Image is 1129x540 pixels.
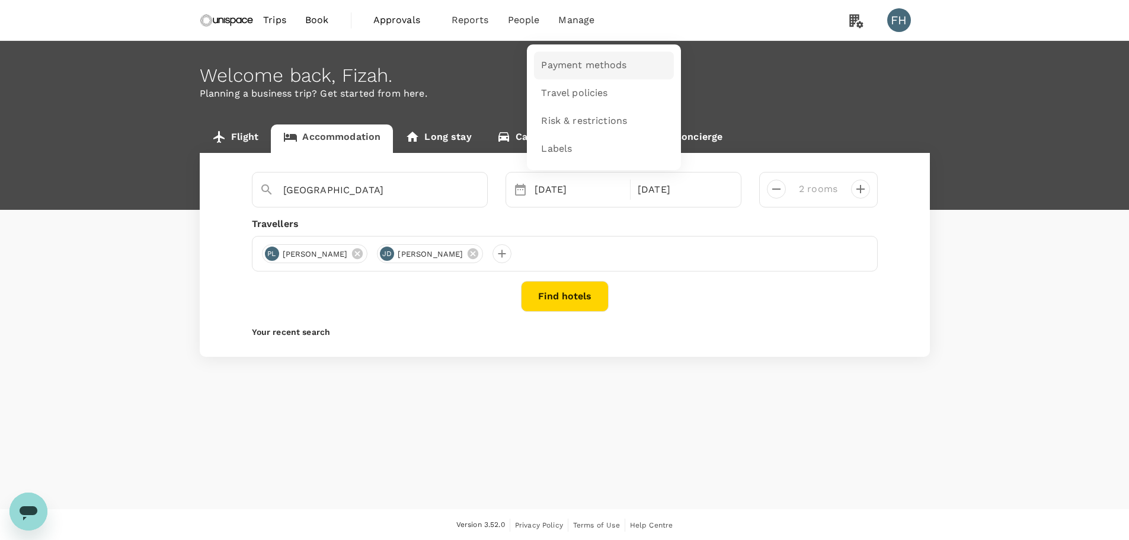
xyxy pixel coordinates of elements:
[263,13,286,27] span: Trips
[9,493,47,531] iframe: Button to launch messaging window
[534,79,674,107] a: Travel policies
[795,180,842,199] input: Add rooms
[200,65,930,87] div: Welcome back , Fizah .
[200,7,254,33] img: Unispace
[456,519,505,531] span: Version 3.52.0
[262,244,368,263] div: PL[PERSON_NAME]
[452,13,489,27] span: Reports
[508,13,540,27] span: People
[541,59,626,72] span: Payment methods
[271,124,393,153] a: Accommodation
[305,13,329,27] span: Book
[887,8,911,32] div: FH
[851,180,870,199] button: decrease
[380,247,394,261] div: JD
[558,13,594,27] span: Manage
[515,519,563,532] a: Privacy Policy
[377,244,483,263] div: JD[PERSON_NAME]
[630,519,673,532] a: Help Centre
[630,521,673,529] span: Help Centre
[391,248,470,260] span: [PERSON_NAME]
[534,135,674,163] a: Labels
[633,178,731,202] div: [DATE]
[265,247,279,261] div: PL
[534,107,674,135] a: Risk & restrictions
[373,13,433,27] span: Approvals
[479,189,481,191] button: Open
[484,124,576,153] a: Car rental
[515,521,563,529] span: Privacy Policy
[521,281,609,312] button: Find hotels
[283,181,447,199] input: Search cities, hotels, work locations
[200,124,271,153] a: Flight
[252,217,878,231] div: Travellers
[767,180,786,199] button: decrease
[393,124,484,153] a: Long stay
[541,114,627,128] span: Risk & restrictions
[644,124,735,153] a: Concierge
[200,87,930,101] p: Planning a business trip? Get started from here.
[573,519,620,532] a: Terms of Use
[530,178,628,202] div: [DATE]
[252,326,878,338] p: Your recent search
[534,52,674,79] a: Payment methods
[541,142,572,156] span: Labels
[541,87,607,100] span: Travel policies
[276,248,355,260] span: [PERSON_NAME]
[573,521,620,529] span: Terms of Use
